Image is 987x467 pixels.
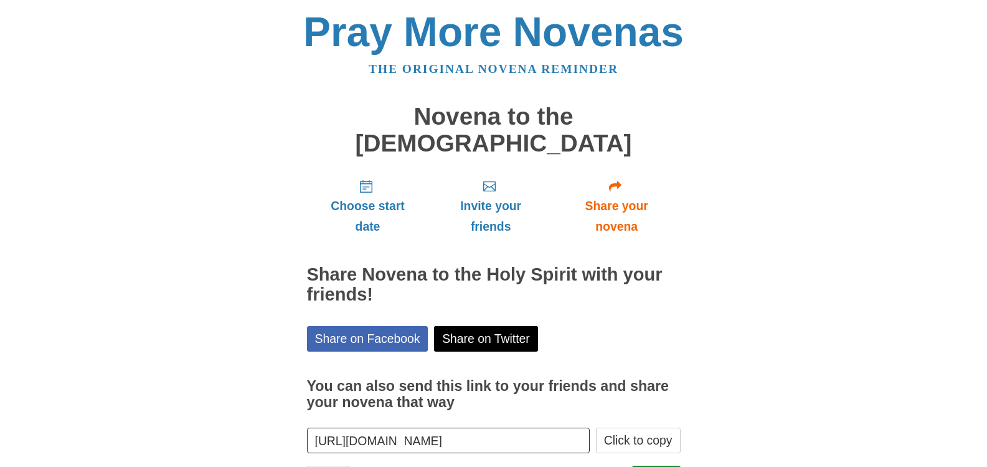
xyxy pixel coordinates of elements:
[307,326,428,352] a: Share on Facebook
[307,169,429,243] a: Choose start date
[307,378,681,410] h3: You can also send this link to your friends and share your novena that way
[303,9,684,55] a: Pray More Novenas
[441,196,540,237] span: Invite your friends
[307,104,681,156] h1: Novena to the [DEMOGRAPHIC_DATA]
[319,196,417,237] span: Choose start date
[565,196,668,237] span: Share your novena
[596,428,681,453] button: Click to copy
[434,326,538,352] a: Share on Twitter
[553,169,681,243] a: Share your novena
[369,62,618,75] a: The original novena reminder
[428,169,552,243] a: Invite your friends
[307,265,681,305] h2: Share Novena to the Holy Spirit with your friends!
